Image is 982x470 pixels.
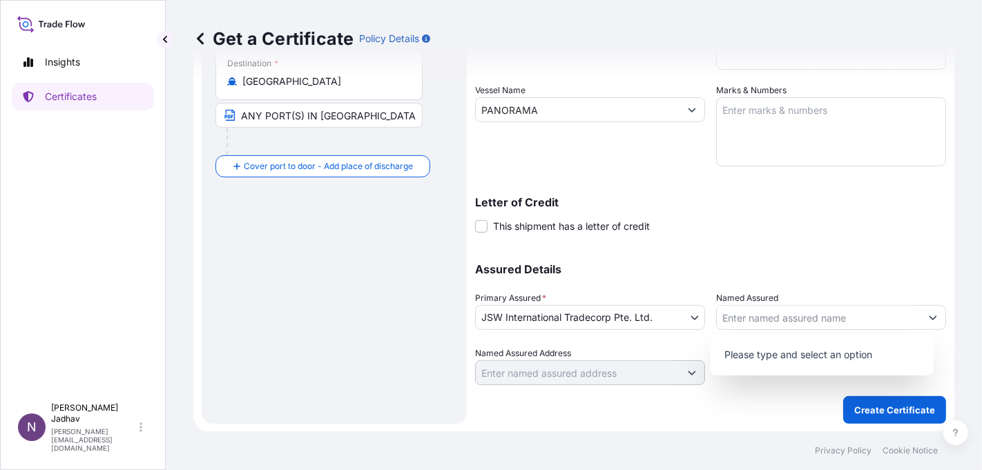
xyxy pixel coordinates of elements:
[215,155,430,177] button: Cover port to door - Add place of discharge
[716,84,787,97] label: Marks & Numbers
[716,340,928,370] p: Please type and select an option
[244,159,413,173] span: Cover port to door - Add place of discharge
[51,402,137,424] p: [PERSON_NAME] Jadhav
[921,305,945,330] button: Show suggestions
[475,346,571,360] label: Named Assured Address
[716,340,928,370] div: Suggestions
[215,103,423,128] input: Text to appear on certificate
[45,90,97,104] p: Certificates
[476,97,680,122] input: Type to search vessel name or IMO
[716,291,778,305] label: Named Assured
[193,28,354,50] p: Get a Certificate
[476,360,680,385] input: Named Assured Address
[45,55,80,69] p: Insights
[12,83,154,110] a: Certificates
[27,420,37,434] span: N
[717,305,921,330] input: Assured Name
[854,403,935,417] p: Create Certificate
[12,48,154,76] a: Insights
[475,197,946,208] p: Letter of Credit
[475,264,946,275] p: Assured Details
[475,291,546,305] span: Primary Assured
[680,360,704,385] button: Show suggestions
[475,84,526,97] label: Vessel Name
[51,427,137,452] p: [PERSON_NAME][EMAIL_ADDRESS][DOMAIN_NAME]
[843,396,946,424] button: Create Certificate
[481,311,653,324] span: JSW International Tradecorp Pte. Ltd.
[680,97,704,122] button: Show suggestions
[359,32,419,46] p: Policy Details
[242,75,405,88] input: Destination
[883,445,938,456] a: Cookie Notice
[815,445,872,456] a: Privacy Policy
[493,219,650,233] span: This shipment has a letter of credit
[475,305,705,330] button: JSW International Tradecorp Pte. Ltd.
